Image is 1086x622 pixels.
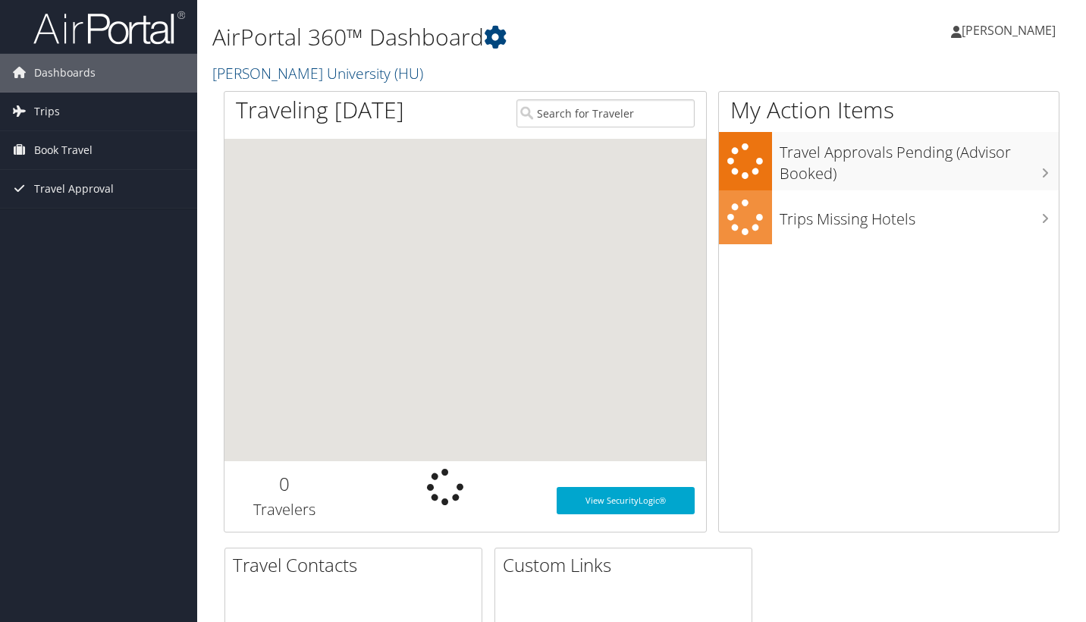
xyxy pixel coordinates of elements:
img: airportal-logo.png [33,10,185,46]
h1: Traveling [DATE] [236,94,404,126]
a: [PERSON_NAME] [951,8,1071,53]
h3: Travel Approvals Pending (Advisor Booked) [780,134,1059,184]
a: Travel Approvals Pending (Advisor Booked) [719,132,1059,190]
span: Book Travel [34,131,93,169]
span: Trips [34,93,60,130]
a: Trips Missing Hotels [719,190,1059,244]
h2: Custom Links [503,552,752,578]
h2: Travel Contacts [233,552,482,578]
h3: Trips Missing Hotels [780,201,1059,230]
h3: Travelers [236,499,334,520]
h2: 0 [236,471,334,497]
h1: AirPortal 360™ Dashboard [212,21,785,53]
h1: My Action Items [719,94,1059,126]
span: Dashboards [34,54,96,92]
span: [PERSON_NAME] [962,22,1056,39]
a: View SecurityLogic® [557,487,695,514]
span: Travel Approval [34,170,114,208]
input: Search for Traveler [516,99,694,127]
a: [PERSON_NAME] University (HU) [212,63,427,83]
